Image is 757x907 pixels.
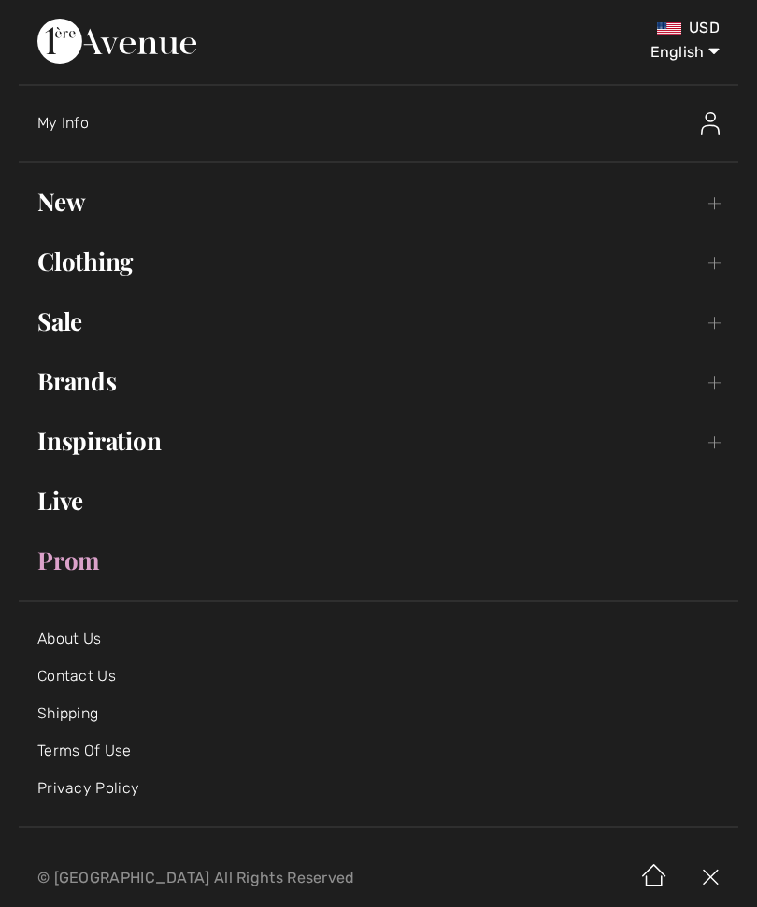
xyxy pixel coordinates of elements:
[19,181,738,222] a: New
[19,420,738,461] a: Inspiration
[37,704,98,722] a: Shipping
[37,872,447,885] p: © [GEOGRAPHIC_DATA] All Rights Reserved
[37,93,738,153] a: My InfoMy Info
[682,849,738,907] img: X
[37,742,132,759] a: Terms Of Use
[37,114,89,132] span: My Info
[19,480,738,521] a: Live
[626,849,682,907] img: Home
[19,540,738,581] a: Prom
[37,630,101,647] a: About Us
[19,241,738,282] a: Clothing
[37,19,196,64] img: 1ère Avenue
[701,112,720,135] img: My Info
[37,779,139,797] a: Privacy Policy
[19,301,738,342] a: Sale
[37,667,116,685] a: Contact Us
[19,361,738,402] a: Brands
[447,19,720,37] div: USD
